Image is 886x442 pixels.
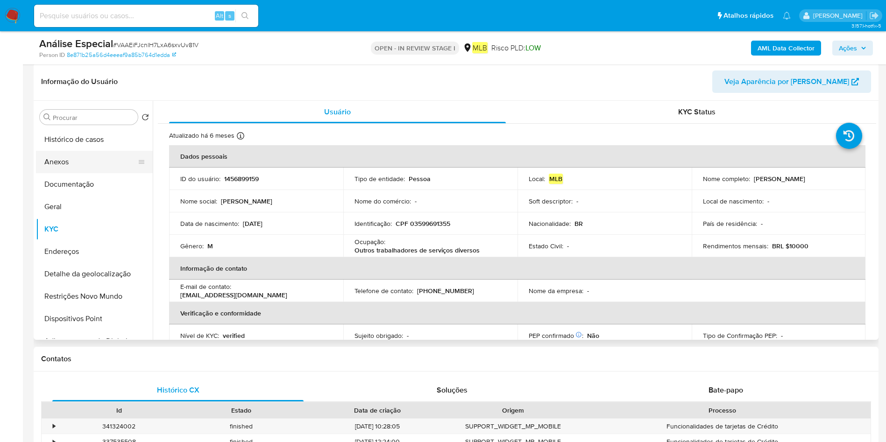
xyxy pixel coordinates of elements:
button: Histórico de casos [36,128,153,151]
button: Restrições Novo Mundo [36,285,153,308]
p: verified [223,331,245,340]
th: Verificação e conformidade [169,302,865,324]
p: - [587,287,589,295]
div: Data de criação [309,406,446,415]
div: [DATE] 10:28:05 [303,419,452,434]
span: Usuário [324,106,351,117]
a: 8e871b25a56d4eeeaf9a85b764d1edda [67,51,176,59]
span: # VAAEiFJcnlH7LxA6sxvUv81V [113,40,198,49]
a: Notificações [783,12,791,20]
button: Ações [832,41,873,56]
b: AML Data Collector [758,41,815,56]
p: E-mail de contato : [180,282,231,291]
p: Não [587,331,599,340]
p: País de residência : [703,219,757,228]
p: Tipo de entidade : [354,175,405,183]
button: KYC [36,218,153,240]
p: Identificação : [354,219,392,228]
p: Tipo de Confirmação PEP : [703,331,777,340]
span: Alt [216,11,223,20]
div: Estado [187,406,296,415]
span: Atalhos rápidos [723,11,773,21]
span: Ações [839,41,857,56]
th: Informação de contato [169,257,865,280]
button: Detalhe da geolocalização [36,263,153,285]
p: Nacionalidade : [529,219,571,228]
p: OPEN - IN REVIEW STAGE I [371,42,459,55]
button: Dispositivos Point [36,308,153,330]
p: - [576,197,578,205]
input: Procurar [53,113,134,122]
p: Sujeito obrigado : [354,331,403,340]
p: Soft descriptor : [529,197,573,205]
button: Documentação [36,173,153,196]
span: Bate-papo [709,385,743,395]
th: Dados pessoais [169,145,865,168]
p: Nome social : [180,197,217,205]
p: [EMAIL_ADDRESS][DOMAIN_NAME] [180,291,287,299]
p: Data de nascimento : [180,219,239,228]
p: 1456899159 [224,175,259,183]
span: KYC Status [678,106,716,117]
p: Nível de KYC : [180,331,219,340]
p: Gênero : [180,242,204,250]
div: finished [180,419,303,434]
div: Processo [581,406,864,415]
em: MLB [472,42,488,53]
p: BR [574,219,583,228]
button: Retornar ao pedido padrão [142,113,149,124]
p: Nome do comércio : [354,197,411,205]
span: LOW [525,42,541,53]
p: Estado Civil : [529,242,563,250]
div: Funcionalidades de tarjetas de Crédito [574,419,871,434]
p: juliane.miranda@mercadolivre.com [813,11,866,20]
p: Telefone de contato : [354,287,413,295]
div: Origem [459,406,568,415]
div: SUPPORT_WIDGET_MP_MOBILE [452,419,574,434]
p: ID do usuário : [180,175,220,183]
span: s [228,11,231,20]
b: Análise Especial [39,36,113,51]
p: PEP confirmado : [529,331,583,340]
p: Outros trabalhadores de serviços diversos [354,246,480,254]
button: AML Data Collector [751,41,821,56]
div: Id [64,406,174,415]
p: [PERSON_NAME] [221,197,272,205]
button: Endereços [36,240,153,263]
p: Nome da empresa : [529,287,583,295]
span: Risco PLD: [491,43,541,53]
p: Local de nascimento : [703,197,764,205]
p: - [567,242,569,250]
p: Ocupação : [354,238,385,246]
h1: Contatos [41,354,871,364]
button: Adiantamentos de Dinheiro [36,330,153,352]
p: [DATE] [243,219,262,228]
span: Veja Aparência por [PERSON_NAME] [724,70,849,93]
p: - [761,219,763,228]
b: Person ID [39,51,65,59]
span: Histórico CX [157,385,199,395]
p: - [407,331,409,340]
p: CPF 03599691355 [396,219,450,228]
p: - [415,197,417,205]
button: Procurar [43,113,51,121]
p: - [781,331,783,340]
input: Pesquise usuários ou casos... [34,10,258,22]
h1: Informação do Usuário [41,77,118,86]
button: Veja Aparência por [PERSON_NAME] [712,70,871,93]
p: M [207,242,213,250]
p: Pessoa [409,175,431,183]
span: Soluções [437,385,468,395]
div: 341324002 [58,419,180,434]
p: [PHONE_NUMBER] [417,287,474,295]
p: [PERSON_NAME] [754,175,805,183]
p: Atualizado há 6 meses [169,131,234,140]
div: • [53,422,55,431]
p: BRL $10000 [772,242,808,250]
em: MLB [549,174,563,184]
a: Sair [869,11,879,21]
button: Geral [36,196,153,218]
p: Local : [529,175,545,183]
p: Nome completo : [703,175,750,183]
p: Rendimentos mensais : [703,242,768,250]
